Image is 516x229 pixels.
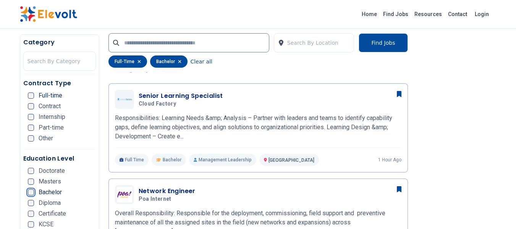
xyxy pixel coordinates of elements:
[470,6,493,22] a: Login
[39,221,53,227] span: KCSE
[139,101,176,107] span: Cloud Factory
[39,135,53,141] span: Other
[39,168,65,174] span: Doctorate
[39,103,61,109] span: Contract
[39,200,61,206] span: Diploma
[359,8,380,20] a: Home
[150,55,188,68] div: bachelor
[39,211,66,217] span: Certificate
[23,79,96,88] h5: Contract Type
[20,6,77,22] img: Elevolt
[269,158,314,163] span: [GEOGRAPHIC_DATA]
[117,98,132,101] img: Cloud Factory
[189,154,256,166] p: Management Leadership
[115,114,401,141] p: Responsibilities: Learning Needs &amp; Analysis – Partner with leaders and teams to identify capa...
[23,154,96,163] h5: Education Level
[28,200,34,206] input: Diploma
[139,196,171,203] span: Poa Internet
[445,8,470,20] a: Contact
[359,33,408,52] button: Find Jobs
[39,125,64,131] span: Part-time
[191,55,212,68] button: Clear all
[28,168,34,174] input: Doctorate
[28,179,34,185] input: Masters
[28,189,34,195] input: Bachelor
[23,38,96,47] h5: Category
[139,187,196,196] h3: Network Engineer
[39,189,62,195] span: Bachelor
[28,93,34,99] input: Full-time
[163,157,181,163] span: Bachelor
[28,211,34,217] input: Certificate
[39,114,65,120] span: Internship
[117,187,132,202] img: Poa Internet
[39,93,62,99] span: Full-time
[28,135,34,141] input: Other
[139,91,223,101] h3: Senior Learning Specialist
[28,103,34,109] input: Contract
[28,125,34,131] input: Part-time
[108,55,147,68] div: full-time
[380,8,411,20] a: Find Jobs
[115,90,401,166] a: Cloud FactorySenior Learning SpecialistCloud FactoryResponsibilities: Learning Needs &amp; Analys...
[115,154,149,166] p: Full Time
[378,157,401,163] p: 1 hour ago
[411,8,445,20] a: Resources
[28,221,34,227] input: KCSE
[39,179,61,185] span: Masters
[28,114,34,120] input: Internship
